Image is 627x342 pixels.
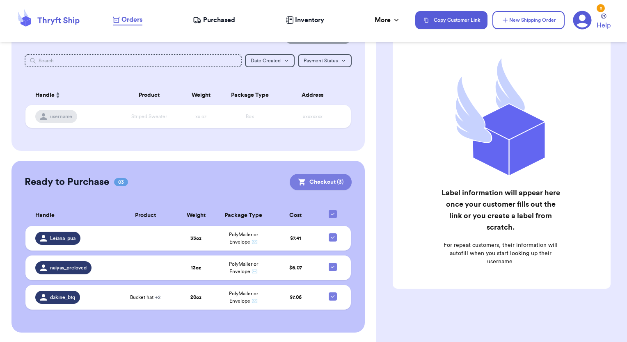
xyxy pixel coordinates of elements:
span: dakine_btq [50,294,75,301]
button: Checkout (3) [290,174,352,190]
strong: 33 oz [190,236,201,241]
span: Striped Sweater [131,114,167,119]
th: Address [279,85,351,105]
span: Handle [35,91,55,100]
a: Help [597,14,611,30]
button: Copy Customer Link [415,11,487,29]
th: Weight [182,85,221,105]
input: Search [25,54,242,67]
span: Box [246,114,254,119]
span: Bucket hat [130,294,160,301]
span: username [50,113,72,120]
span: Inventory [295,15,324,25]
span: Leiana_pua [50,235,76,242]
span: Payment Status [304,58,338,63]
th: Cost [272,205,320,226]
span: $ 7.41 [290,236,301,241]
a: Purchased [193,15,235,25]
button: New Shipping Order [492,11,565,29]
strong: 13 oz [191,265,201,270]
span: PolyMailer or Envelope ✉️ [229,262,258,274]
span: + 2 [155,295,160,300]
a: 2 [573,11,592,30]
button: Date Created [245,54,295,67]
a: Inventory [286,15,324,25]
div: More [375,15,400,25]
th: Package Type [221,85,279,105]
strong: 20 oz [190,295,201,300]
h2: Ready to Purchase [25,176,109,189]
span: $ 7.06 [290,295,302,300]
span: 03 [114,178,128,186]
th: Package Type [215,205,272,226]
span: Orders [121,15,142,25]
button: Sort ascending [55,90,61,100]
span: naiyas_preloved [50,264,87,271]
span: Purchased [203,15,235,25]
span: xxxxxxxx [303,114,323,119]
span: PolyMailer or Envelope ✉️ [229,232,258,244]
h2: Label information will appear here once your customer fills out the link or you create a label fr... [440,187,562,233]
th: Product [117,85,182,105]
span: $ 6.07 [289,265,302,270]
span: Date Created [251,58,281,63]
th: Product [114,205,177,226]
div: 2 [597,4,605,12]
span: Help [597,21,611,30]
th: Weight [177,205,215,226]
button: Payment Status [298,54,352,67]
a: Orders [113,15,142,25]
span: Handle [35,211,55,220]
p: For repeat customers, their information will autofill when you start looking up their username. [440,241,562,266]
span: xx oz [195,114,207,119]
span: PolyMailer or Envelope ✉️ [229,291,258,303]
